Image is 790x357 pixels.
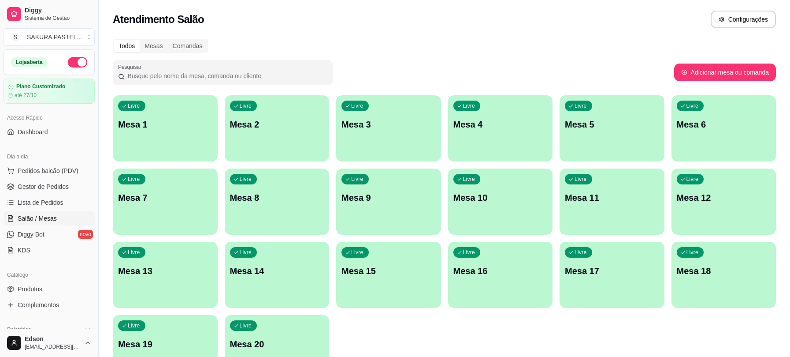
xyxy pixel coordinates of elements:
p: Mesa 12 [677,192,771,204]
button: LivreMesa 8 [225,169,330,235]
div: Comandas [168,40,208,52]
a: Diggy Botnovo [4,227,95,241]
p: Mesa 15 [341,265,436,277]
p: Livre [686,102,699,109]
p: Mesa 10 [453,192,548,204]
a: Dashboard [4,125,95,139]
button: Adicionar mesa ou comanda [674,64,776,81]
button: LivreMesa 3 [336,95,441,162]
button: LivreMesa 2 [225,95,330,162]
p: Livre [575,176,587,183]
p: Mesa 9 [341,192,436,204]
p: Mesa 7 [118,192,212,204]
span: Relatórios [7,326,31,333]
a: Plano Customizadoaté 27/10 [4,79,95,104]
button: LivreMesa 17 [560,242,664,308]
a: Gestor de Pedidos [4,180,95,194]
article: Plano Customizado [16,83,65,90]
button: LivreMesa 9 [336,169,441,235]
div: Acesso Rápido [4,111,95,125]
button: LivreMesa 18 [671,242,776,308]
p: Livre [686,249,699,256]
a: KDS [4,243,95,257]
button: LivreMesa 5 [560,95,664,162]
button: LivreMesa 6 [671,95,776,162]
span: Sistema de Gestão [25,15,91,22]
button: LivreMesa 11 [560,169,664,235]
a: Salão / Mesas [4,211,95,225]
button: LivreMesa 16 [448,242,553,308]
div: Mesas [140,40,167,52]
article: até 27/10 [15,92,37,99]
div: Loja aberta [11,57,48,67]
span: Lista de Pedidos [18,198,63,207]
p: Mesa 11 [565,192,659,204]
label: Pesquisar [118,63,145,71]
input: Pesquisar [125,71,328,80]
span: KDS [18,246,30,255]
p: Mesa 2 [230,118,324,131]
button: LivreMesa 12 [671,169,776,235]
p: Livre [240,176,252,183]
p: Livre [128,322,140,329]
p: Livre [240,249,252,256]
a: Produtos [4,282,95,296]
button: LivreMesa 13 [113,242,218,308]
span: Pedidos balcão (PDV) [18,166,78,175]
button: Select a team [4,28,95,46]
button: LivreMesa 15 [336,242,441,308]
button: Pedidos balcão (PDV) [4,164,95,178]
span: Dashboard [18,128,48,136]
p: Livre [463,176,475,183]
p: Livre [463,249,475,256]
p: Mesa 1 [118,118,212,131]
p: Mesa 18 [677,265,771,277]
p: Livre [128,249,140,256]
span: Produtos [18,285,42,293]
p: Livre [240,322,252,329]
p: Livre [128,176,140,183]
p: Mesa 3 [341,118,436,131]
a: DiggySistema de Gestão [4,4,95,25]
div: Todos [114,40,140,52]
p: Livre [575,249,587,256]
button: Alterar Status [68,57,87,68]
p: Mesa 19 [118,338,212,350]
span: Salão / Mesas [18,214,57,223]
p: Mesa 6 [677,118,771,131]
h2: Atendimento Salão [113,12,204,26]
p: Livre [351,102,363,109]
p: Mesa 4 [453,118,548,131]
div: Dia a dia [4,150,95,164]
p: Mesa 13 [118,265,212,277]
span: Gestor de Pedidos [18,182,69,191]
button: Configurações [711,11,776,28]
p: Mesa 17 [565,265,659,277]
span: Complementos [18,301,59,309]
div: SAKURA PASTEL ... [27,33,82,41]
p: Livre [351,249,363,256]
div: Catálogo [4,268,95,282]
p: Mesa 14 [230,265,324,277]
p: Livre [240,102,252,109]
button: LivreMesa 7 [113,169,218,235]
span: S [11,33,20,41]
button: LivreMesa 1 [113,95,218,162]
span: Diggy Bot [18,230,45,239]
p: Mesa 5 [565,118,659,131]
span: [EMAIL_ADDRESS][DOMAIN_NAME] [25,343,81,350]
p: Livre [575,102,587,109]
p: Livre [128,102,140,109]
p: Livre [351,176,363,183]
button: Edson[EMAIL_ADDRESS][DOMAIN_NAME] [4,332,95,353]
span: Edson [25,335,81,343]
a: Lista de Pedidos [4,195,95,210]
p: Livre [686,176,699,183]
p: Livre [463,102,475,109]
p: Mesa 8 [230,192,324,204]
span: Diggy [25,7,91,15]
button: LivreMesa 10 [448,169,553,235]
a: Complementos [4,298,95,312]
button: LivreMesa 4 [448,95,553,162]
p: Mesa 20 [230,338,324,350]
